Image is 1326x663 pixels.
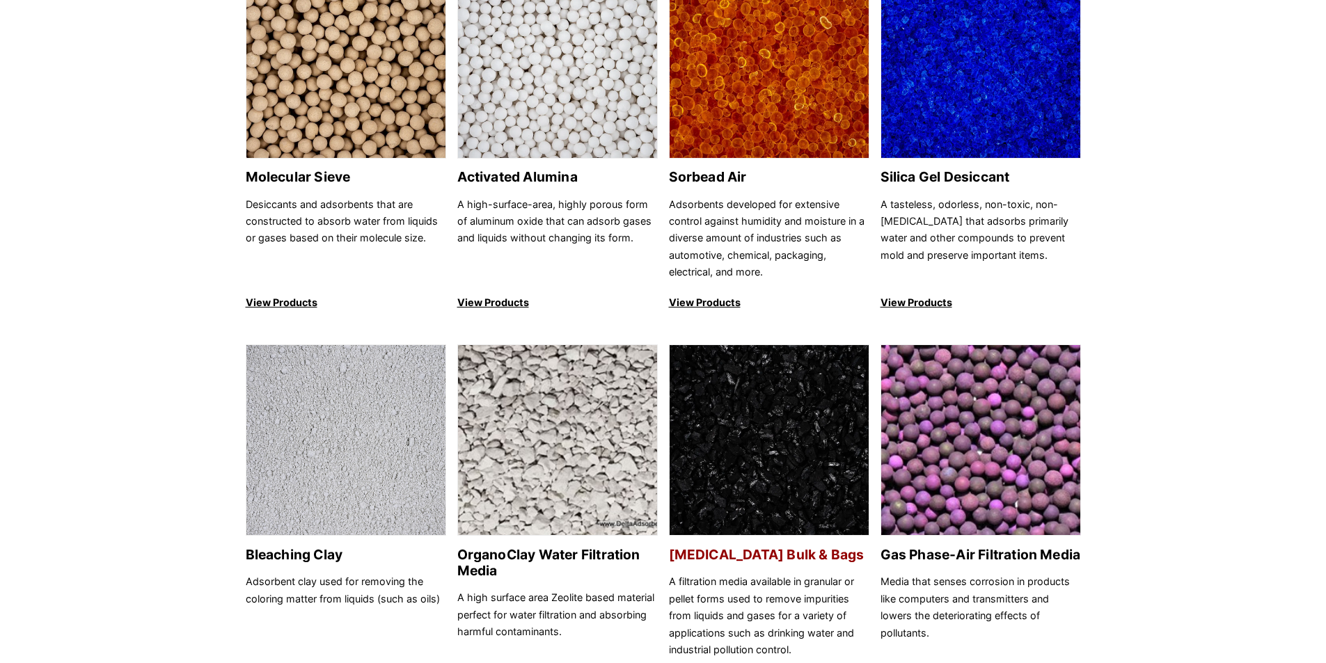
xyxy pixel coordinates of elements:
[246,169,446,185] h2: Molecular Sieve
[669,196,869,281] p: Adsorbents developed for extensive control against humidity and moisture in a diverse amount of i...
[458,345,657,536] img: OrganoClay Water Filtration Media
[881,169,1081,185] h2: Silica Gel Desiccant
[881,196,1081,281] p: A tasteless, odorless, non-toxic, non-[MEDICAL_DATA] that adsorbs primarily water and other compo...
[246,573,446,658] p: Adsorbent clay used for removing the coloring matter from liquids (such as oils)
[246,345,445,536] img: Bleaching Clay
[669,294,869,311] p: View Products
[669,169,869,185] h2: Sorbead Air
[881,294,1081,311] p: View Products
[246,196,446,281] p: Desiccants and adsorbents that are constructed to absorb water from liquids or gases based on the...
[670,345,869,536] img: Activated Carbon Bulk & Bags
[881,547,1081,563] h2: Gas Phase-Air Filtration Media
[669,547,869,563] h2: [MEDICAL_DATA] Bulk & Bags
[457,169,658,185] h2: Activated Alumina
[457,294,658,311] p: View Products
[669,573,869,658] p: A filtration media available in granular or pellet forms used to remove impurities from liquids a...
[246,294,446,311] p: View Products
[246,547,446,563] h2: Bleaching Clay
[457,196,658,281] p: A high-surface-area, highly porous form of aluminum oxide that can adsorb gases and liquids witho...
[881,345,1080,536] img: Gas Phase-Air Filtration Media
[881,573,1081,658] p: Media that senses corrosion in products like computers and transmitters and lowers the deteriorat...
[457,589,658,658] p: A high surface area Zeolite based material perfect for water filtration and absorbing harmful con...
[457,547,658,579] h2: OrganoClay Water Filtration Media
